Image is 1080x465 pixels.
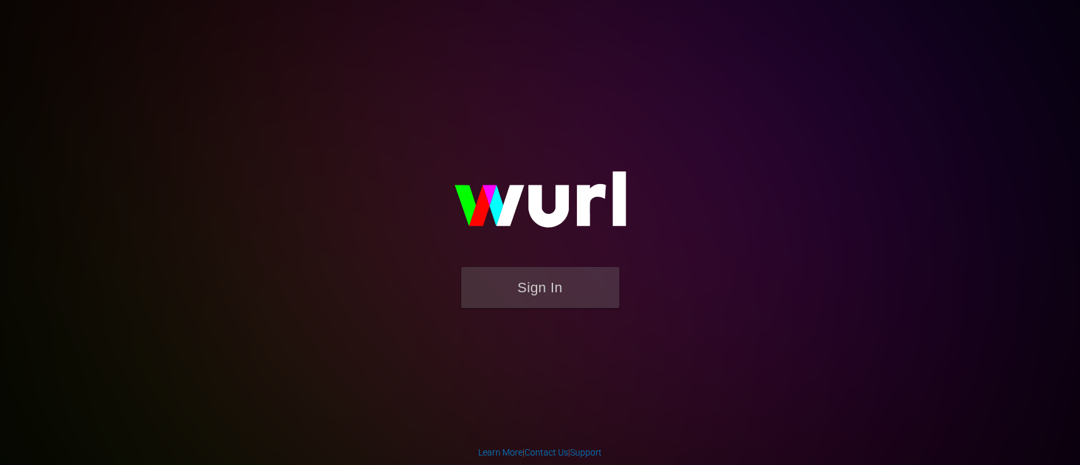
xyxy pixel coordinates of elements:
a: Learn More [478,447,523,457]
div: | | [478,446,602,459]
button: Sign In [461,267,619,308]
a: Contact Us [524,447,568,457]
img: wurl-logo-on-black-223613ac3d8ba8fe6dc639794a292ebdb59501304c7dfd60c99c58986ef67473.svg [414,144,667,267]
a: Support [570,447,602,457]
